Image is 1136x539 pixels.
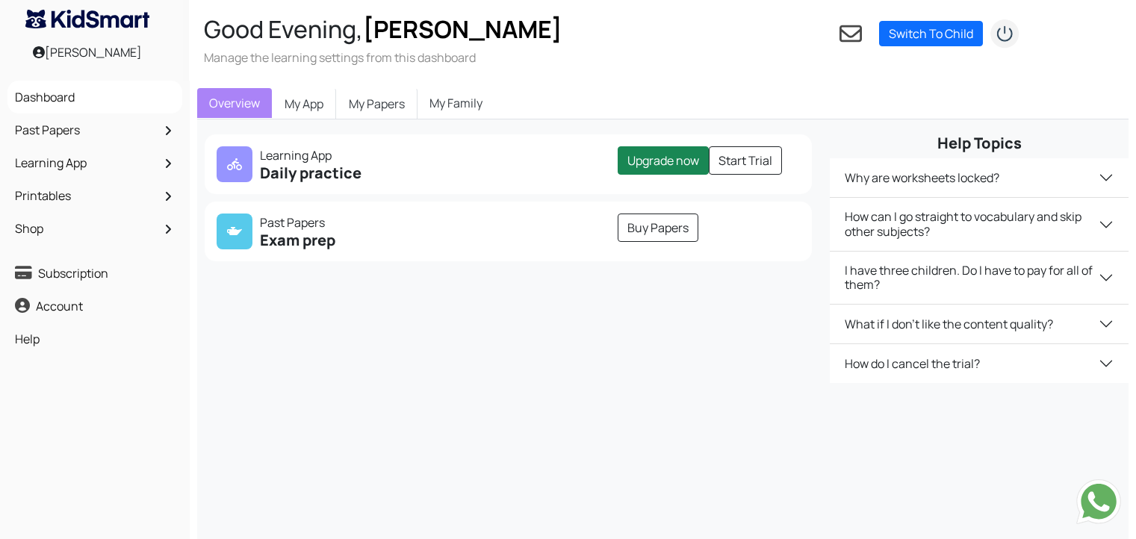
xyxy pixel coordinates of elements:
[879,21,983,46] a: Switch To Child
[11,84,179,110] a: Dashboard
[11,183,179,208] a: Printables
[217,231,500,249] h5: Exam prep
[217,214,500,231] p: Past Papers
[25,10,149,28] img: KidSmart logo
[272,88,336,119] a: My App
[11,150,179,175] a: Learning App
[830,134,1129,152] h5: Help Topics
[830,305,1129,343] button: What if I don't like the content quality?
[204,15,562,43] h2: Good Evening,
[11,216,179,241] a: Shop
[1076,479,1121,524] img: Send whatsapp message to +442080035976
[618,214,698,242] a: Buy Papers
[11,117,179,143] a: Past Papers
[709,146,782,175] a: Start Trial
[990,19,1019,49] img: logout2.png
[11,326,179,352] a: Help
[336,88,418,119] a: My Papers
[830,158,1129,197] button: Why are worksheets locked?
[418,88,494,118] a: My Family
[217,164,500,182] h5: Daily practice
[197,88,272,118] a: Overview
[363,13,562,46] span: [PERSON_NAME]
[11,293,179,319] a: Account
[204,49,562,66] h3: Manage the learning settings from this dashboard
[830,198,1129,250] button: How can I go straight to vocabulary and skip other subjects?
[618,146,709,175] a: Upgrade now
[830,344,1129,383] button: How do I cancel the trial?
[217,146,500,164] p: Learning App
[11,261,179,286] a: Subscription
[830,252,1129,304] button: I have three children. Do I have to pay for all of them?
